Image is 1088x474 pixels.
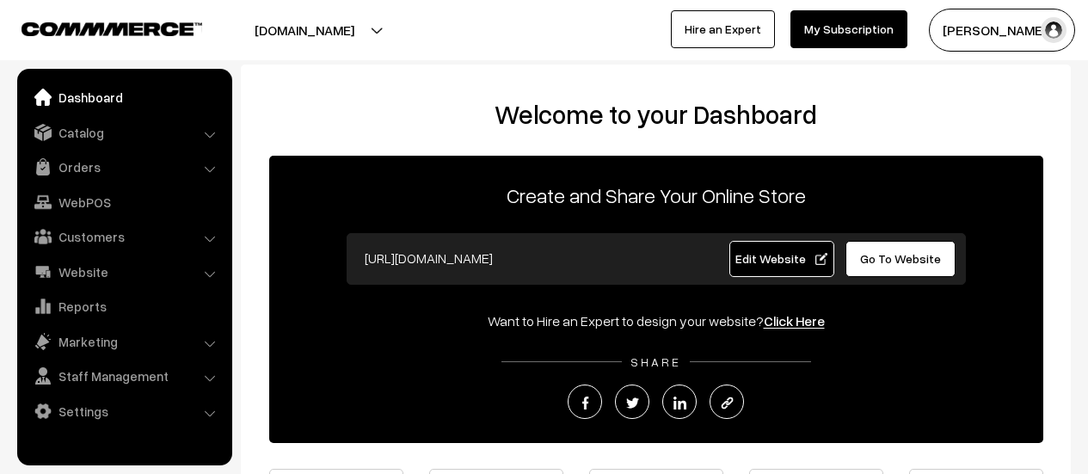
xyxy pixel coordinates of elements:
[22,326,226,357] a: Marketing
[22,187,226,218] a: WebPOS
[22,291,226,322] a: Reports
[269,311,1043,331] div: Want to Hire an Expert to design your website?
[929,9,1075,52] button: [PERSON_NAME]
[790,10,907,48] a: My Subscription
[764,312,825,329] a: Click Here
[258,99,1054,130] h2: Welcome to your Dashboard
[860,251,941,266] span: Go To Website
[22,17,172,38] a: COMMMERCE
[622,354,690,369] span: SHARE
[22,256,226,287] a: Website
[194,9,415,52] button: [DOMAIN_NAME]
[22,82,226,113] a: Dashboard
[269,180,1043,211] p: Create and Share Your Online Store
[22,117,226,148] a: Catalog
[1041,17,1066,43] img: user
[671,10,775,48] a: Hire an Expert
[729,241,834,277] a: Edit Website
[22,221,226,252] a: Customers
[22,151,226,182] a: Orders
[22,396,226,427] a: Settings
[22,22,202,35] img: COMMMERCE
[845,241,956,277] a: Go To Website
[735,251,827,266] span: Edit Website
[22,360,226,391] a: Staff Management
